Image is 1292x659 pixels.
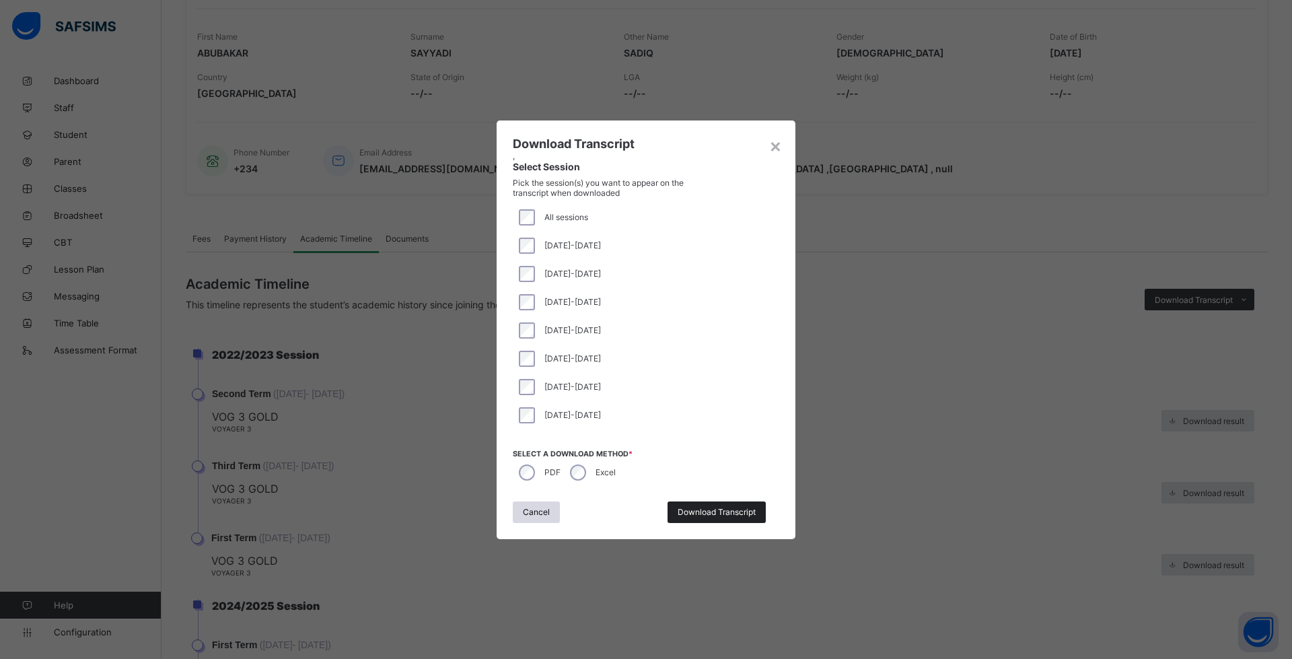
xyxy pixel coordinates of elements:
span: Download Transcript [513,137,635,151]
span: [DATE]-[DATE] [544,269,601,279]
label: PDF [544,467,561,477]
span: Select a download method [513,450,779,458]
span: [DATE]-[DATE] [544,325,601,335]
div: , [513,151,769,198]
span: [DATE]-[DATE] [544,353,601,363]
span: [DATE]-[DATE] [544,410,601,420]
span: [DATE]-[DATE] [544,297,601,307]
span: All sessions [544,212,588,222]
span: [DATE]-[DATE] [544,240,601,250]
label: Excel [596,467,616,477]
span: Pick the session(s) you want to appear on the transcript when downloaded [513,178,692,198]
span: Download Transcript [678,507,756,517]
span: [DATE]-[DATE] [544,382,601,392]
span: Select Session [513,161,769,172]
span: Cancel [523,507,550,517]
div: × [769,134,782,157]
